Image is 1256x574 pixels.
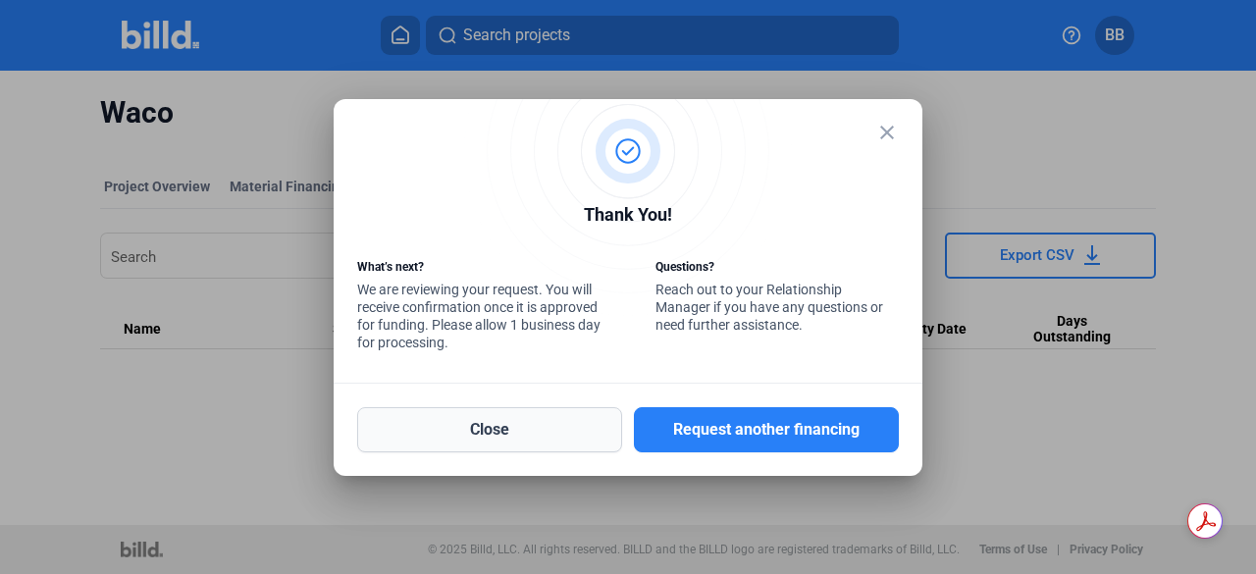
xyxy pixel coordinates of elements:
div: Questions? [655,258,899,281]
div: Thank You! [357,201,899,234]
button: Close [357,407,622,452]
div: Reach out to your Relationship Manager if you have any questions or need further assistance. [655,258,899,339]
div: We are reviewing your request. You will receive confirmation once it is approved for funding. Ple... [357,258,601,356]
mat-icon: close [875,121,899,144]
div: What’s next? [357,258,601,281]
button: Request another financing [634,407,899,452]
